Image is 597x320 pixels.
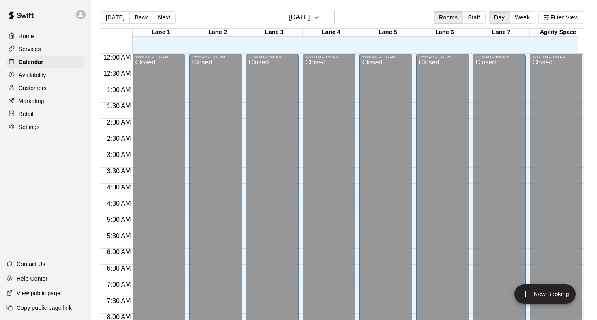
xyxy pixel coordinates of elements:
[305,55,353,59] div: 12:00 AM – 3:00 PM
[509,11,535,24] button: Week
[246,29,303,37] div: Lane 3
[473,29,530,37] div: Lane 7
[133,29,189,37] div: Lane 1
[105,249,133,256] span: 6:00 AM
[6,69,85,81] a: Availability
[105,200,133,207] span: 4:30 AM
[105,168,133,174] span: 3:30 AM
[6,108,85,120] a: Retail
[303,29,359,37] div: Lane 4
[189,29,246,37] div: Lane 2
[19,58,43,66] p: Calendar
[105,216,133,223] span: 5:00 AM
[19,45,41,53] p: Services
[475,55,523,59] div: 12:00 AM – 3:00 PM
[17,289,60,297] p: View public page
[101,54,133,61] span: 12:00 AM
[489,11,510,24] button: Day
[462,11,486,24] button: Staff
[532,55,580,59] div: 12:00 AM – 3:00 PM
[514,284,576,304] button: add
[101,70,133,77] span: 12:30 AM
[6,30,85,42] a: Home
[105,232,133,239] span: 5:30 AM
[6,121,85,133] a: Settings
[359,29,416,37] div: Lane 5
[105,151,133,158] span: 3:00 AM
[19,32,34,40] p: Home
[19,84,47,92] p: Customers
[538,11,584,24] button: Filter View
[105,86,133,93] span: 1:00 AM
[6,82,85,94] a: Customers
[274,10,335,25] button: [DATE]
[105,119,133,126] span: 2:00 AM
[105,265,133,272] span: 6:30 AM
[129,11,153,24] button: Back
[419,55,466,59] div: 12:00 AM – 3:00 PM
[19,71,46,79] p: Availability
[153,11,175,24] button: Next
[105,135,133,142] span: 2:30 AM
[192,55,240,59] div: 12:00 AM – 3:00 PM
[530,29,586,37] div: Agility Space
[17,275,47,283] p: Help Center
[19,97,44,105] p: Marketing
[248,55,296,59] div: 12:00 AM – 3:00 PM
[6,43,85,55] a: Services
[19,123,40,131] p: Settings
[105,297,133,304] span: 7:30 AM
[6,95,85,107] a: Marketing
[17,304,72,312] p: Copy public page link
[362,55,410,59] div: 12:00 AM – 3:00 PM
[105,103,133,110] span: 1:30 AM
[19,110,34,118] p: Retail
[105,281,133,288] span: 7:00 AM
[135,55,183,59] div: 12:00 AM – 3:00 PM
[101,11,130,24] button: [DATE]
[17,260,45,268] p: Contact Us
[105,184,133,191] span: 4:00 AM
[6,56,85,68] a: Calendar
[434,11,463,24] button: Rooms
[289,12,310,23] h6: [DATE]
[416,29,473,37] div: Lane 6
